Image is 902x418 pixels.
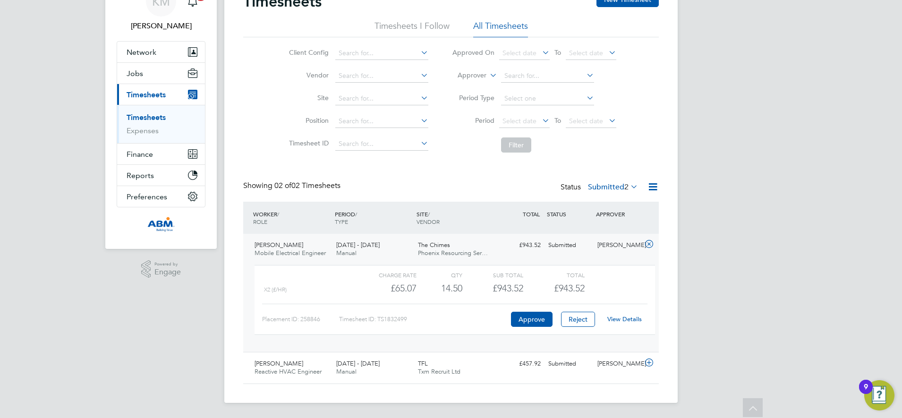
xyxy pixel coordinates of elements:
div: £65.07 [356,281,417,296]
div: Status [561,181,640,194]
div: 14.50 [417,281,462,296]
input: Search for... [501,69,594,83]
button: Network [117,42,205,62]
span: [DATE] - [DATE] [336,359,380,367]
label: Approver [444,71,486,80]
button: Preferences [117,186,205,207]
div: QTY [417,269,462,281]
div: Sub Total [462,269,523,281]
div: STATUS [545,205,594,222]
div: Timesheets [117,105,205,143]
span: [PERSON_NAME] [255,241,303,249]
div: SITE [414,205,496,230]
div: Charge rate [356,269,417,281]
span: £943.52 [554,282,585,294]
span: / [355,210,357,218]
div: [PERSON_NAME] [594,356,643,372]
div: [PERSON_NAME] [594,238,643,253]
span: To [552,46,564,59]
button: Open Resource Center, 9 new notifications [864,380,894,410]
span: Manual [336,367,357,375]
div: Submitted [545,238,594,253]
a: Timesheets [127,113,166,122]
li: All Timesheets [473,20,528,37]
label: Submitted [588,182,638,192]
div: £943.52 [495,238,545,253]
span: The Chimes [418,241,450,249]
div: APPROVER [594,205,643,222]
input: Search for... [335,115,428,128]
span: To [552,114,564,127]
button: Approve [511,312,553,327]
div: Showing [243,181,342,191]
li: Timesheets I Follow [374,20,450,37]
a: View Details [607,315,642,323]
div: £457.92 [495,356,545,372]
span: Mobile Electrical Engineer [255,249,326,257]
input: Search for... [335,69,428,83]
label: Vendor [286,71,329,79]
label: Period [452,116,494,125]
label: Position [286,116,329,125]
button: Reports [117,165,205,186]
span: 02 Timesheets [274,181,340,190]
span: Reports [127,171,154,180]
span: Select date [569,117,603,125]
span: / [428,210,430,218]
span: VENDOR [417,218,440,225]
button: Filter [501,137,531,153]
span: Timesheets [127,90,166,99]
input: Search for... [335,47,428,60]
span: Network [127,48,156,57]
span: [DATE] - [DATE] [336,241,380,249]
span: Powered by [154,260,181,268]
div: Submitted [545,356,594,372]
span: Finance [127,150,153,159]
div: 9 [864,387,868,399]
label: Timesheet ID [286,139,329,147]
button: Finance [117,144,205,164]
span: Karen Mcgovern [117,20,205,32]
button: Timesheets [117,84,205,105]
span: X2 (£/HR) [264,286,287,293]
span: Jobs [127,69,143,78]
div: Timesheet ID: TS1832499 [339,312,509,327]
span: TYPE [335,218,348,225]
a: Powered byEngage [141,260,181,278]
div: PERIOD [332,205,414,230]
span: ROLE [253,218,267,225]
button: Jobs [117,63,205,84]
span: / [277,210,279,218]
div: Placement ID: 258846 [262,312,339,327]
span: 2 [624,182,629,192]
span: TOTAL [523,210,540,218]
label: Client Config [286,48,329,57]
span: Txm Recruit Ltd [418,367,460,375]
input: Search for... [335,92,428,105]
span: Select date [502,117,536,125]
label: Site [286,94,329,102]
input: Select one [501,92,594,105]
label: Period Type [452,94,494,102]
span: Preferences [127,192,167,201]
a: Go to home page [117,217,205,232]
div: WORKER [251,205,332,230]
div: Total [523,269,584,281]
button: Reject [561,312,595,327]
div: £943.52 [462,281,523,296]
img: abm-technical-logo-retina.png [147,217,175,232]
label: Approved On [452,48,494,57]
span: [PERSON_NAME] [255,359,303,367]
span: Select date [502,49,536,57]
span: 02 of [274,181,291,190]
span: Phoenix Resourcing Ser… [418,249,488,257]
span: Engage [154,268,181,276]
a: Expenses [127,126,159,135]
input: Search for... [335,137,428,151]
span: Select date [569,49,603,57]
span: TFL [418,359,428,367]
span: Reactive HVAC Engineer [255,367,322,375]
span: Manual [336,249,357,257]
